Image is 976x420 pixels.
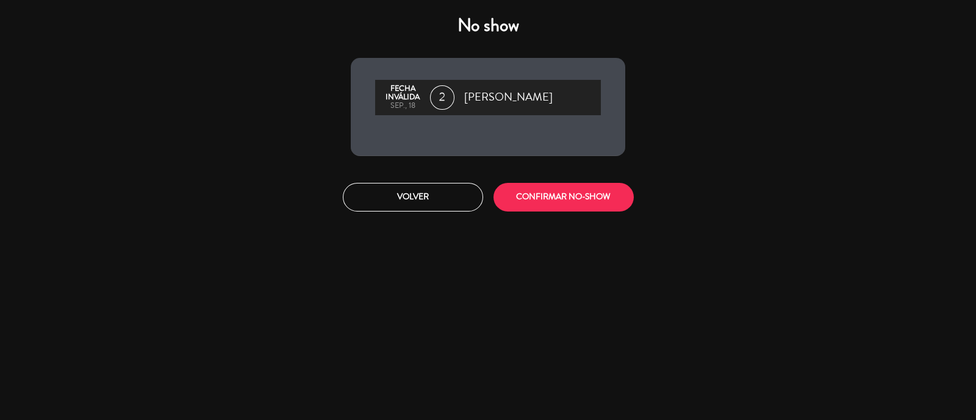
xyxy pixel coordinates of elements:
span: [PERSON_NAME] [464,88,553,107]
button: CONFIRMAR NO-SHOW [493,183,634,212]
button: Volver [343,183,483,212]
h4: No show [351,15,625,37]
span: 2 [430,85,454,110]
div: Fecha inválida [381,85,424,102]
div: sep., 18 [381,102,424,110]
